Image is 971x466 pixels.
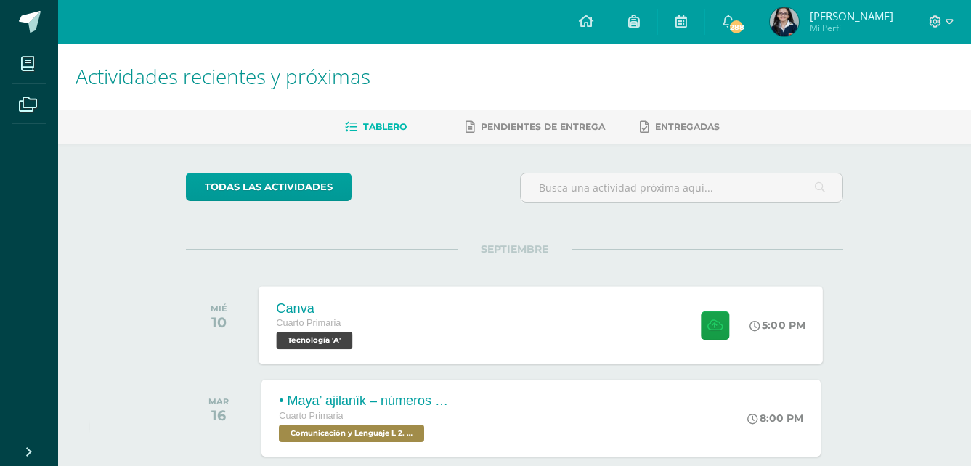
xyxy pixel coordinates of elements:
div: 5:00 PM [750,319,806,332]
span: Pendientes de entrega [481,121,605,132]
div: Canva [277,301,357,316]
span: Entregadas [655,121,720,132]
span: Tecnología 'A' [277,332,353,349]
a: Entregadas [640,115,720,139]
div: • Maya’ ajilanïk – números mayas. [279,393,453,409]
div: MIÉ [211,303,227,314]
img: f7aa4f8eb145aa68febdf1a690fafc49.png [770,7,799,36]
a: Tablero [345,115,407,139]
span: Actividades recientes y próximas [76,62,370,90]
span: Tablero [363,121,407,132]
div: 10 [211,314,227,331]
span: Cuarto Primaria [277,318,341,328]
a: todas las Actividades [186,173,352,201]
span: 288 [728,19,744,35]
input: Busca una actividad próxima aquí... [521,173,842,202]
span: Mi Perfil [810,22,893,34]
a: Pendientes de entrega [466,115,605,139]
span: [PERSON_NAME] [810,9,893,23]
span: SEPTIEMBRE [458,242,572,256]
div: MAR [208,396,229,406]
div: 8:00 PM [747,412,803,425]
